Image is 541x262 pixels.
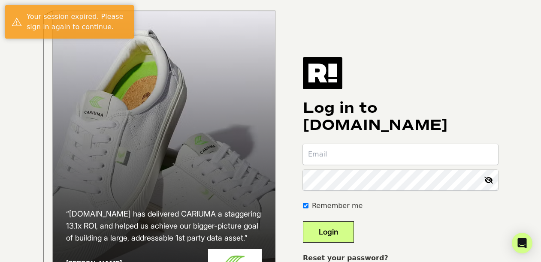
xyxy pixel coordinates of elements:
[303,57,342,89] img: Retention.com
[303,99,498,134] h1: Log in to [DOMAIN_NAME]
[303,144,498,165] input: Email
[303,254,388,262] a: Reset your password?
[66,208,262,244] h2: “[DOMAIN_NAME] has delivered CARIUMA a staggering 13.1x ROI, and helped us achieve our bigger-pic...
[303,221,354,243] button: Login
[27,12,127,32] div: Your session expired. Please sign in again to continue.
[512,233,532,253] div: Open Intercom Messenger
[312,201,363,211] label: Remember me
